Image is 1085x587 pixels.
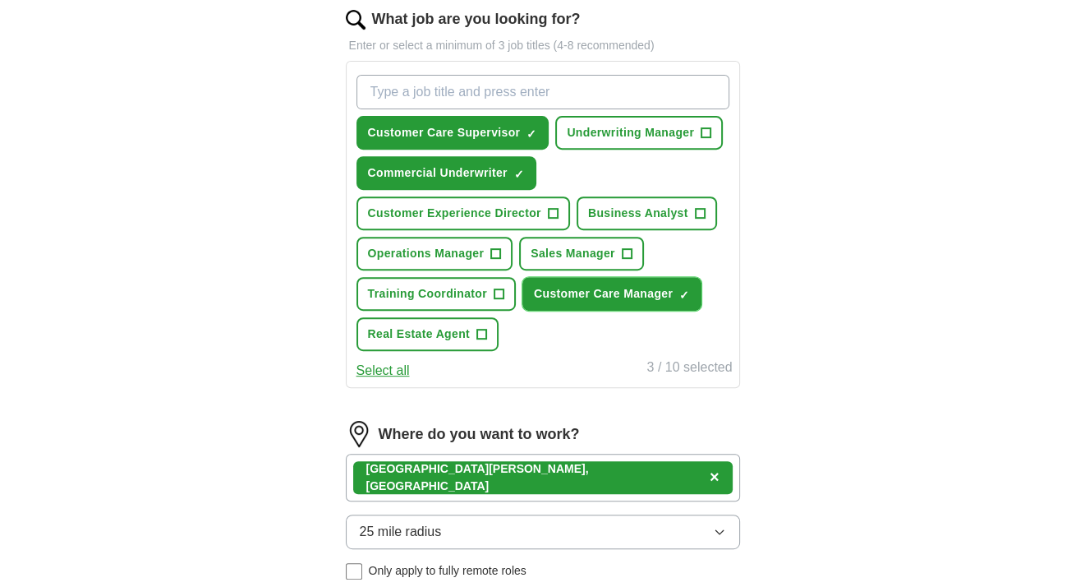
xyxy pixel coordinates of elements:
[356,361,410,381] button: Select all
[531,245,615,262] span: Sales Manager
[368,164,508,182] span: Commercial Underwriter
[356,75,729,109] input: Type a job title and press enter
[679,289,689,302] span: ✓
[368,245,485,262] span: Operations Manager
[379,423,580,446] label: Where do you want to work?
[710,465,720,490] button: ×
[346,515,740,549] button: 25 mile radius
[368,326,470,343] span: Real Estate Agent
[346,421,372,447] img: location.png
[356,196,570,230] button: Customer Experience Director
[646,358,732,381] div: 3 / 10 selected
[522,277,701,311] button: Customer Care Manager✓
[360,522,442,542] span: 25 mile radius
[346,563,362,580] input: Only apply to fully remote roles
[366,460,703,495] div: , [GEOGRAPHIC_DATA]
[588,205,688,222] span: Business Analyst
[514,168,524,181] span: ✓
[567,124,694,141] span: Underwriting Manager
[356,277,516,311] button: Training Coordinator
[356,156,536,190] button: Commercial Underwriter✓
[372,8,581,30] label: What job are you looking for?
[368,124,521,141] span: Customer Care Supervisor
[346,10,365,30] img: search.png
[356,317,499,351] button: Real Estate Agent
[346,37,740,54] p: Enter or select a minimum of 3 job titles (4-8 recommended)
[555,116,723,150] button: Underwriting Manager
[356,116,549,150] button: Customer Care Supervisor✓
[368,205,541,222] span: Customer Experience Director
[534,285,673,303] span: Customer Care Manager
[368,285,487,303] span: Training Coordinator
[710,468,720,486] span: ×
[366,462,586,475] strong: [GEOGRAPHIC_DATA][PERSON_NAME]
[369,562,526,580] span: Only apply to fully remote roles
[519,237,644,270] button: Sales Manager
[356,237,513,270] button: Operations Manager
[577,196,717,230] button: Business Analyst
[526,127,536,141] span: ✓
